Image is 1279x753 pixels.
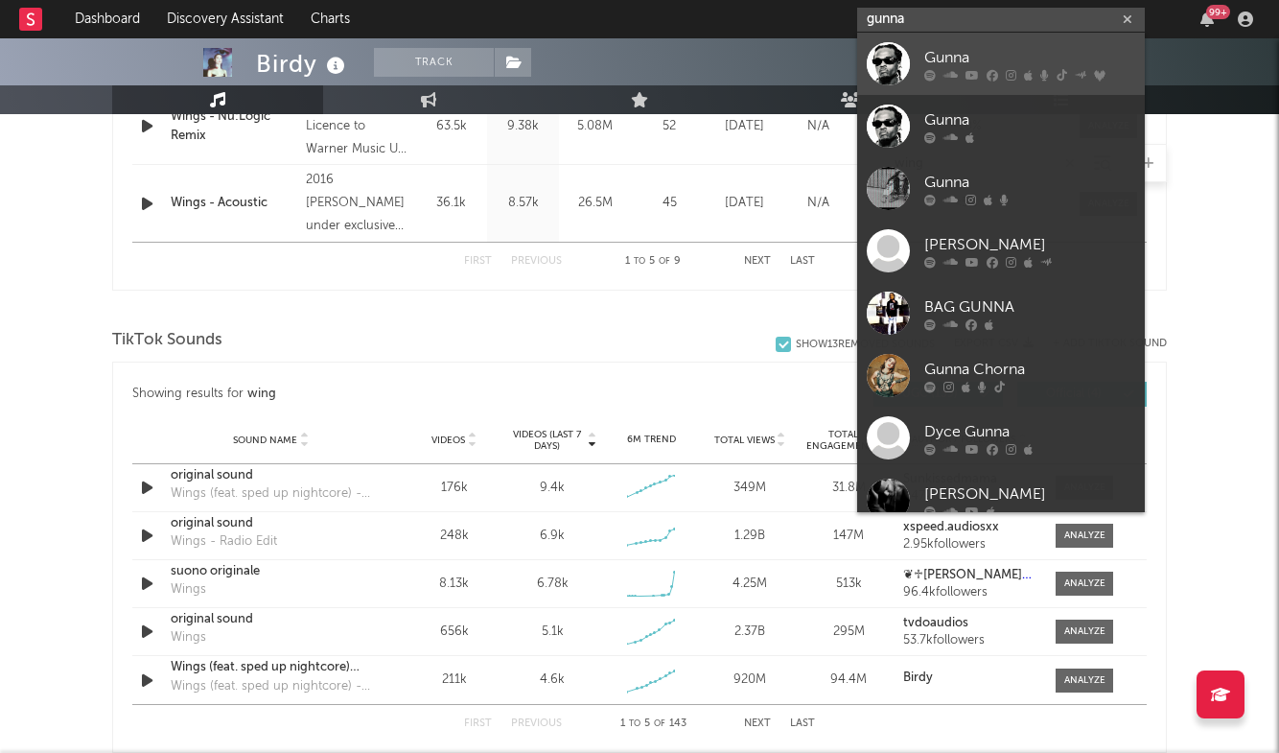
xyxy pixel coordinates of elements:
span: to [629,719,640,728]
div: Wings [171,628,206,647]
div: Wings (feat. sped up nightcore) - Sped Up Version [171,484,371,504]
a: suono originale [171,562,371,581]
div: [DATE] [712,194,777,213]
div: 6.78k [537,575,569,594]
div: N/A [786,117,850,136]
div: 45 [636,194,703,213]
div: 147M [804,527,894,546]
a: xspeed.audiosxx [903,521,1036,534]
a: [PERSON_NAME] [857,469,1145,531]
a: Wings (feat. sped up nightcore) [Sped Up Version] [171,658,371,677]
a: Gunna [857,157,1145,220]
a: original sound [171,610,371,629]
a: Dyce Gunna [857,407,1145,469]
div: 5.1k [542,623,564,642]
a: Birdy [903,671,1036,685]
div: 349M [706,479,795,498]
div: 1.29B [706,527,795,546]
div: Gunna Chorna [924,358,1135,381]
div: Show 13 Removed Sounds [796,339,935,351]
div: 5.08M [564,117,626,136]
div: 36.1k [420,194,482,213]
div: Wings - Nu:Logic Remix [171,107,296,145]
button: First [464,256,492,267]
div: Dyce Gunna [924,420,1135,443]
div: 52 [636,117,703,136]
div: 2.95k followers [903,538,1036,552]
div: 6M Trend [607,433,696,447]
div: 9.38k [492,117,554,136]
button: Previous [511,256,562,267]
a: Gunna [857,33,1145,95]
div: [DATE] [712,117,777,136]
div: 6.9k [540,527,565,546]
div: 513k [804,575,894,594]
button: Next [744,718,771,729]
div: 96.4k followers [903,586,1036,600]
strong: Birdy [903,671,933,684]
div: 31.8M [804,479,894,498]
div: Wings (feat. sped up nightcore) - Sped Up Version [171,677,371,696]
div: 99 + [1206,5,1230,19]
span: Videos (last 7 days) [508,429,586,452]
input: Search for artists [857,8,1145,32]
div: Wings - Radio Edit [171,532,277,552]
div: Gunna [924,171,1135,194]
div: 248k [409,527,499,546]
a: BAG GUNNA [857,282,1145,344]
div: 920M [706,671,795,690]
div: wing [247,383,276,406]
div: 4.6k [540,671,565,690]
div: Gunna [924,46,1135,69]
div: 53.7k followers [903,634,1036,647]
span: Total Views [714,435,775,446]
button: Last [790,718,815,729]
div: [PERSON_NAME] [924,482,1135,506]
div: 2.37B [706,623,795,642]
button: Next [744,256,771,267]
div: 9.4k [540,479,565,498]
div: 26.5M [564,194,626,213]
div: Wings [171,580,206,600]
div: 656k [409,623,499,642]
div: 1 5 9 [600,250,706,273]
div: 63.5k [420,117,482,136]
a: tvdoaudios [903,617,1036,630]
strong: ❦♱[PERSON_NAME]♱❦(❀╹◡╹) [903,569,1086,581]
div: [PERSON_NAME] [924,233,1135,256]
div: 295M [804,623,894,642]
strong: xspeed.audiosxx [903,521,999,533]
a: Gunna Chorna [857,344,1145,407]
div: 4.25M [706,575,795,594]
span: TikTok Sounds [112,329,222,352]
div: 176k [409,479,499,498]
button: Track [374,48,494,77]
button: First [464,718,492,729]
div: BAG GUNNA [924,295,1135,318]
button: Previous [511,718,562,729]
div: Gunna [924,108,1135,131]
div: Showing results for [132,382,639,407]
div: 1 5 143 [600,713,706,736]
div: Under Exclusive Licence to Warner Music UK Limited, © 2023 [PERSON_NAME] [306,92,410,161]
button: Last [790,256,815,267]
span: to [634,257,645,266]
span: of [659,257,670,266]
a: original sound [171,466,371,485]
span: of [654,719,665,728]
a: ❦♱[PERSON_NAME]♱❦(❀╹◡╹) [903,569,1036,582]
a: [PERSON_NAME] [857,220,1145,282]
span: Videos [431,435,465,446]
strong: tvdoaudios [903,617,968,629]
div: Birdy [256,48,350,80]
span: Total Engagements [804,429,882,452]
a: original sound [171,514,371,533]
div: 8.57k [492,194,554,213]
a: Wings - Acoustic [171,194,296,213]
